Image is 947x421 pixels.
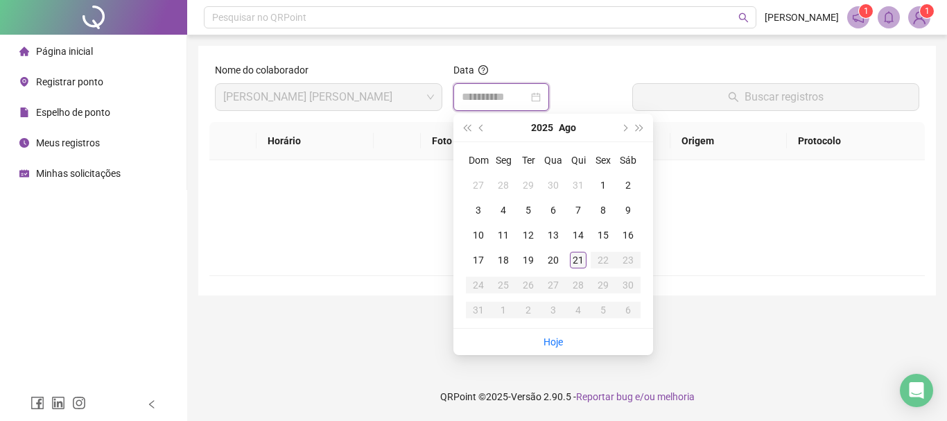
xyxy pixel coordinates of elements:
[570,252,587,268] div: 21
[491,248,516,273] td: 2025-08-18
[147,399,157,409] span: left
[491,173,516,198] td: 2025-07-28
[466,148,491,173] th: Dom
[257,122,374,160] th: Horário
[495,227,512,243] div: 11
[545,277,562,293] div: 27
[520,277,537,293] div: 26
[591,173,616,198] td: 2025-08-01
[570,227,587,243] div: 14
[466,223,491,248] td: 2025-08-10
[566,198,591,223] td: 2025-08-07
[595,302,611,318] div: 5
[900,374,933,407] div: Open Intercom Messenger
[765,10,839,25] span: [PERSON_NAME]
[495,202,512,218] div: 4
[545,177,562,194] div: 30
[187,372,947,421] footer: QRPoint © 2025 - 2.90.5 -
[516,173,541,198] td: 2025-07-29
[495,302,512,318] div: 1
[925,6,930,16] span: 1
[466,248,491,273] td: 2025-08-17
[616,198,641,223] td: 2025-08-09
[470,227,487,243] div: 10
[466,198,491,223] td: 2025-08-03
[595,177,611,194] div: 1
[670,122,786,160] th: Origem
[545,302,562,318] div: 3
[453,65,474,76] span: Data
[36,46,93,57] span: Página inicial
[544,336,563,347] a: Hoje
[516,148,541,173] th: Ter
[478,65,488,75] span: question-circle
[19,108,29,117] span: file
[520,252,537,268] div: 19
[620,252,636,268] div: 23
[616,148,641,173] th: Sáb
[19,138,29,148] span: clock-circle
[491,223,516,248] td: 2025-08-11
[541,298,566,323] td: 2025-09-03
[541,248,566,273] td: 2025-08-20
[616,223,641,248] td: 2025-08-16
[620,177,636,194] div: 2
[616,273,641,298] td: 2025-08-30
[570,177,587,194] div: 31
[520,302,537,318] div: 2
[226,227,908,242] div: Não há dados
[909,7,930,28] img: 89836
[72,396,86,410] span: instagram
[541,173,566,198] td: 2025-07-30
[591,223,616,248] td: 2025-08-15
[541,198,566,223] td: 2025-08-06
[738,12,749,23] span: search
[470,177,487,194] div: 27
[545,227,562,243] div: 13
[859,4,873,18] sup: 1
[595,277,611,293] div: 29
[466,298,491,323] td: 2025-08-31
[495,277,512,293] div: 25
[470,202,487,218] div: 3
[566,173,591,198] td: 2025-07-31
[566,298,591,323] td: 2025-09-04
[632,83,919,111] button: Buscar registros
[570,277,587,293] div: 28
[576,391,695,402] span: Reportar bug e/ou melhoria
[516,298,541,323] td: 2025-09-02
[591,248,616,273] td: 2025-08-22
[491,198,516,223] td: 2025-08-04
[520,227,537,243] div: 12
[31,396,44,410] span: facebook
[570,302,587,318] div: 4
[466,173,491,198] td: 2025-07-27
[215,62,318,78] label: Nome do colaborador
[566,273,591,298] td: 2025-08-28
[531,114,553,141] button: year panel
[511,391,541,402] span: Versão
[516,198,541,223] td: 2025-08-05
[470,277,487,293] div: 24
[491,273,516,298] td: 2025-08-25
[520,177,537,194] div: 29
[616,173,641,198] td: 2025-08-02
[620,302,636,318] div: 6
[516,223,541,248] td: 2025-08-12
[19,46,29,56] span: home
[852,11,865,24] span: notification
[491,298,516,323] td: 2025-09-01
[470,302,487,318] div: 31
[566,248,591,273] td: 2025-08-21
[632,114,648,141] button: super-next-year
[421,122,510,160] th: Foto
[466,273,491,298] td: 2025-08-24
[595,202,611,218] div: 8
[459,114,474,141] button: super-prev-year
[51,396,65,410] span: linkedin
[616,248,641,273] td: 2025-08-23
[883,11,895,24] span: bell
[591,148,616,173] th: Sex
[470,252,487,268] div: 17
[591,198,616,223] td: 2025-08-08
